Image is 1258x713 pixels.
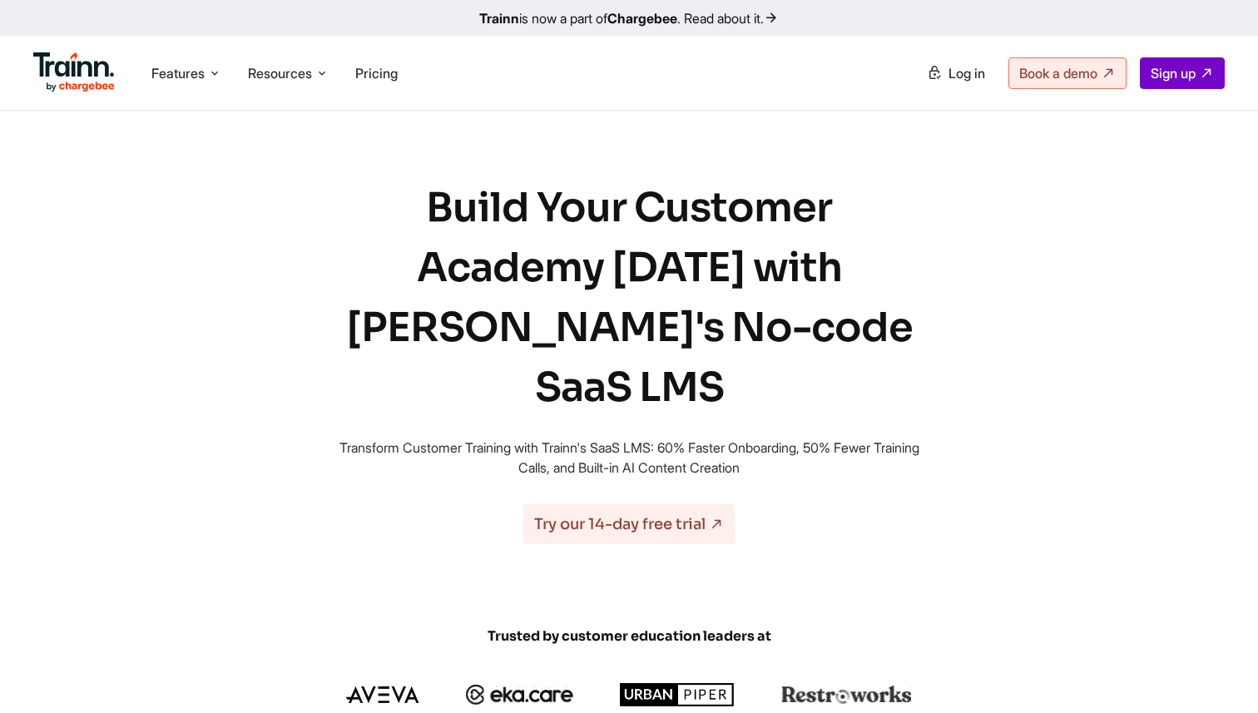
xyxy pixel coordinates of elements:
[948,65,985,82] span: Log in
[151,64,205,82] span: Features
[230,627,1028,646] span: Trusted by customer education leaders at
[607,10,677,27] b: Chargebee
[1008,57,1127,89] a: Book a demo
[329,438,929,478] p: Transform Customer Training with Trainn's SaaS LMS: 60% Faster Onboarding, 50% Fewer Training Cal...
[1151,65,1196,82] span: Sign up
[329,178,929,418] h1: Build Your Customer Academy [DATE] with [PERSON_NAME]'s No-code SaaS LMS
[466,685,574,705] img: ekacare logo
[917,58,995,88] a: Log in
[346,686,419,703] img: aveva logo
[33,52,115,92] img: Trainn Logo
[355,65,398,82] a: Pricing
[523,504,735,544] a: Try our 14-day free trial
[620,683,735,706] img: urbanpiper logo
[1019,65,1097,82] span: Book a demo
[1140,57,1225,89] a: Sign up
[1175,633,1258,713] iframe: Chat Widget
[479,10,519,27] b: Trainn
[781,686,912,704] img: restroworks logo
[248,64,312,82] span: Resources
